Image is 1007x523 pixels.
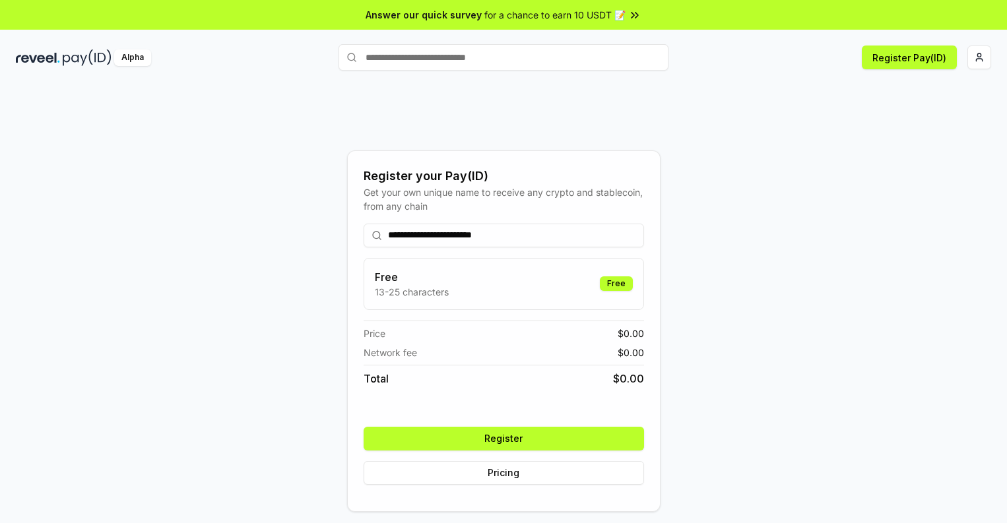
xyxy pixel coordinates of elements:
[366,8,482,22] span: Answer our quick survey
[364,326,385,340] span: Price
[364,346,417,359] span: Network fee
[862,46,957,69] button: Register Pay(ID)
[63,49,112,66] img: pay_id
[364,371,389,386] span: Total
[16,49,60,66] img: reveel_dark
[364,167,644,185] div: Register your Pay(ID)
[618,326,644,340] span: $ 0.00
[618,346,644,359] span: $ 0.00
[375,285,449,299] p: 13-25 characters
[600,276,633,291] div: Free
[613,371,644,386] span: $ 0.00
[364,427,644,450] button: Register
[114,49,151,66] div: Alpha
[484,8,626,22] span: for a chance to earn 10 USDT 📝
[375,269,449,285] h3: Free
[364,185,644,213] div: Get your own unique name to receive any crypto and stablecoin, from any chain
[364,461,644,485] button: Pricing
